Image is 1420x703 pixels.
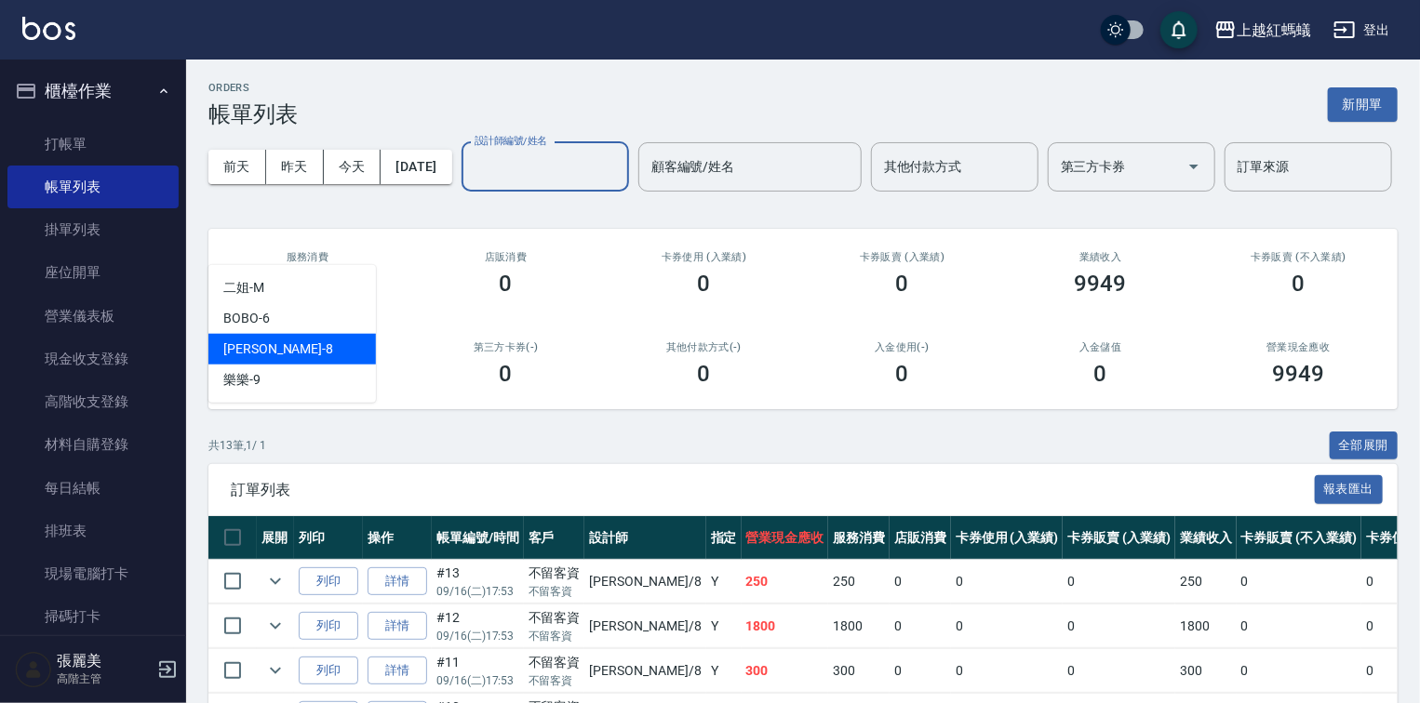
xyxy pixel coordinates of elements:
[429,251,583,263] h2: 店販消費
[1330,431,1399,460] button: 全部展開
[1237,649,1361,693] td: 0
[951,649,1064,693] td: 0
[7,423,179,466] a: 材料自購登錄
[1024,251,1177,263] h2: 業績收入
[432,560,524,604] td: #13
[1326,13,1398,47] button: 登出
[828,649,890,693] td: 300
[698,271,711,297] h3: 0
[363,516,432,560] th: 操作
[706,604,742,648] td: Y
[828,604,890,648] td: 1800
[1237,19,1311,42] div: 上越紅螞蟻
[1237,516,1361,560] th: 卡券販賣 (不入業績)
[299,657,358,685] button: 列印
[223,370,261,390] span: 樂樂 -9
[890,560,951,604] td: 0
[524,516,585,560] th: 客戶
[475,134,547,148] label: 設計師編號/姓名
[7,295,179,338] a: 營業儀表板
[1328,95,1398,113] a: 新開單
[500,361,513,387] h3: 0
[1094,361,1107,387] h3: 0
[1237,604,1361,648] td: 0
[951,560,1064,604] td: 0
[208,437,266,454] p: 共 13 筆, 1 / 1
[706,560,742,604] td: Y
[1175,560,1237,604] td: 250
[584,516,705,560] th: 設計師
[324,150,382,184] button: 今天
[436,628,519,644] p: 09/16 (二) 17:53
[266,150,324,184] button: 昨天
[529,628,581,644] p: 不留客資
[7,166,179,208] a: 帳單列表
[890,604,951,648] td: 0
[368,612,427,641] a: 詳情
[951,604,1064,648] td: 0
[742,649,829,693] td: 300
[261,612,289,640] button: expand row
[22,17,75,40] img: Logo
[261,657,289,684] button: expand row
[7,208,179,251] a: 掛單列表
[1179,152,1209,181] button: Open
[529,653,581,672] div: 不留客資
[1293,271,1306,297] h3: 0
[825,341,979,353] h2: 入金使用(-)
[7,467,179,510] a: 每日結帳
[706,516,742,560] th: 指定
[951,516,1064,560] th: 卡券使用 (入業績)
[584,649,705,693] td: [PERSON_NAME] /8
[1063,649,1175,693] td: 0
[627,251,781,263] h2: 卡券使用 (入業績)
[529,583,581,600] p: 不留客資
[1207,11,1319,49] button: 上越紅螞蟻
[742,604,829,648] td: 1800
[57,670,152,687] p: 高階主管
[57,652,152,670] h5: 張麗美
[698,361,711,387] h3: 0
[436,672,519,689] p: 09/16 (二) 17:53
[706,649,742,693] td: Y
[1237,560,1361,604] td: 0
[584,560,705,604] td: [PERSON_NAME] /8
[1063,516,1175,560] th: 卡券販賣 (入業績)
[223,278,264,298] span: 二姐 -M
[7,552,179,595] a: 現場電腦打卡
[896,271,909,297] h3: 0
[1063,604,1175,648] td: 0
[261,567,289,595] button: expand row
[7,595,179,638] a: 掃碼打卡
[1222,251,1375,263] h2: 卡券販賣 (不入業績)
[231,251,384,263] h3: 服務消費
[742,516,829,560] th: 營業現金應收
[627,341,781,353] h2: 其他付款方式(-)
[7,338,179,380] a: 現金收支登錄
[368,657,427,685] a: 詳情
[529,608,581,628] div: 不留客資
[223,339,333,359] span: [PERSON_NAME] -8
[223,309,270,328] span: BOBO -6
[584,604,705,648] td: [PERSON_NAME] /8
[429,341,583,353] h2: 第三方卡券(-)
[1175,516,1237,560] th: 業績收入
[294,516,363,560] th: 列印
[231,481,1315,499] span: 訂單列表
[1328,87,1398,122] button: 新開單
[208,101,298,127] h3: 帳單列表
[1175,649,1237,693] td: 300
[1175,604,1237,648] td: 1800
[529,672,581,689] p: 不留客資
[828,516,890,560] th: 服務消費
[381,150,451,184] button: [DATE]
[500,271,513,297] h3: 0
[890,649,951,693] td: 0
[529,564,581,583] div: 不留客資
[7,380,179,423] a: 高階收支登錄
[1315,480,1384,497] a: 報表匯出
[1024,341,1177,353] h2: 入金儲值
[299,612,358,641] button: 列印
[1273,361,1325,387] h3: 9949
[7,510,179,552] a: 排班表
